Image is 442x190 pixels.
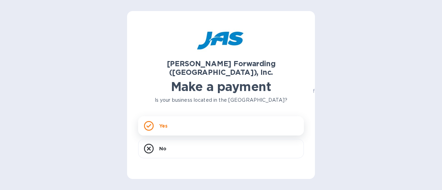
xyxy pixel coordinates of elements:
[138,97,304,104] p: Is your business located in the [GEOGRAPHIC_DATA]?
[138,79,304,94] h1: Make a payment
[159,122,167,129] p: Yes
[167,59,276,77] b: [PERSON_NAME] Forwarding ([GEOGRAPHIC_DATA]), Inc.
[159,145,166,152] p: No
